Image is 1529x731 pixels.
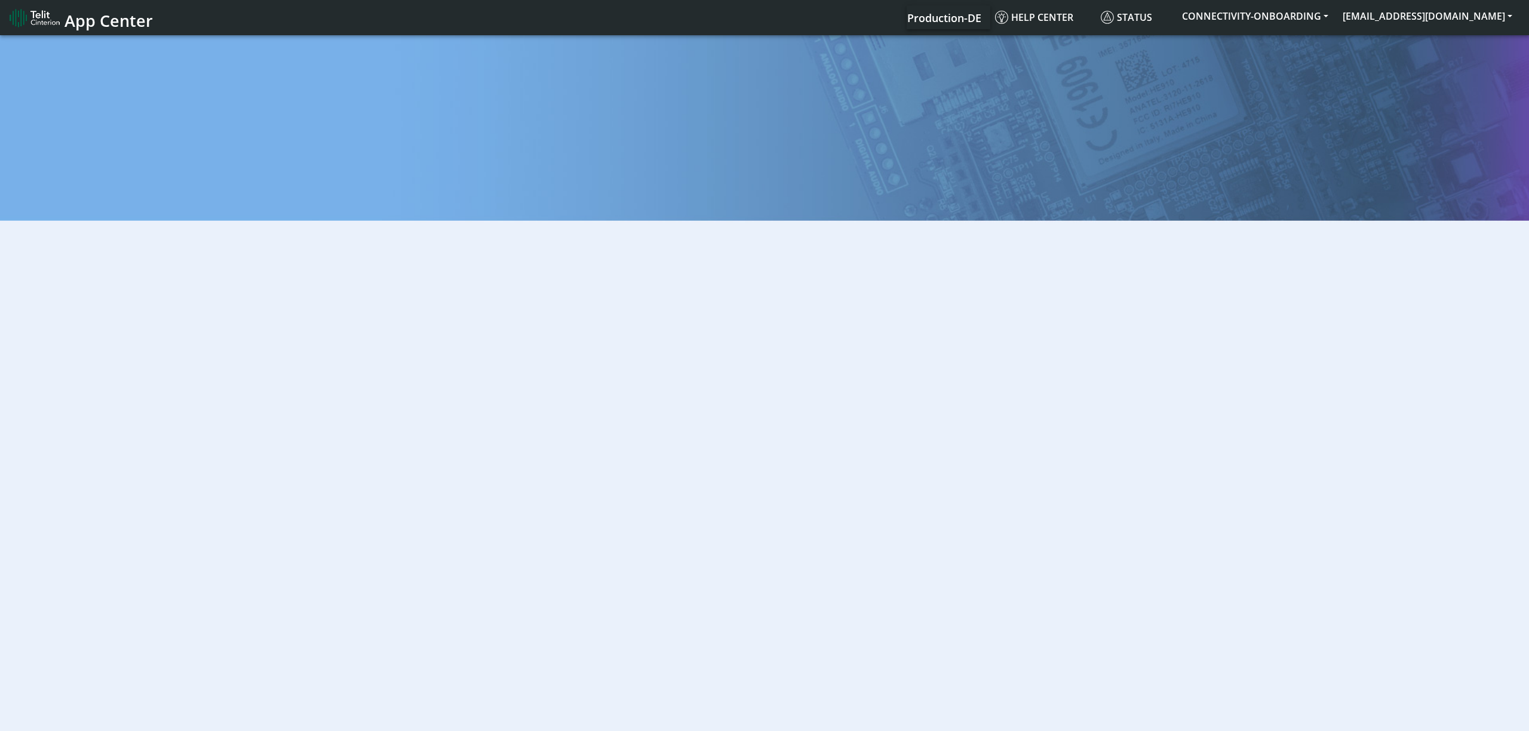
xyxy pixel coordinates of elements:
a: Your current platform instance [907,5,981,29]
span: Help center [995,11,1073,24]
img: logo-telit-cinterion-gw-new.png [10,8,60,27]
button: CONNECTIVITY-ONBOARDING [1175,5,1335,27]
span: Status [1101,11,1152,24]
button: [EMAIL_ADDRESS][DOMAIN_NAME] [1335,5,1519,27]
a: App Center [10,5,151,30]
img: knowledge.svg [995,11,1008,24]
a: Help center [990,5,1096,29]
a: Status [1096,5,1175,29]
img: status.svg [1101,11,1114,24]
span: App Center [65,10,153,32]
span: Production-DE [907,11,981,25]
